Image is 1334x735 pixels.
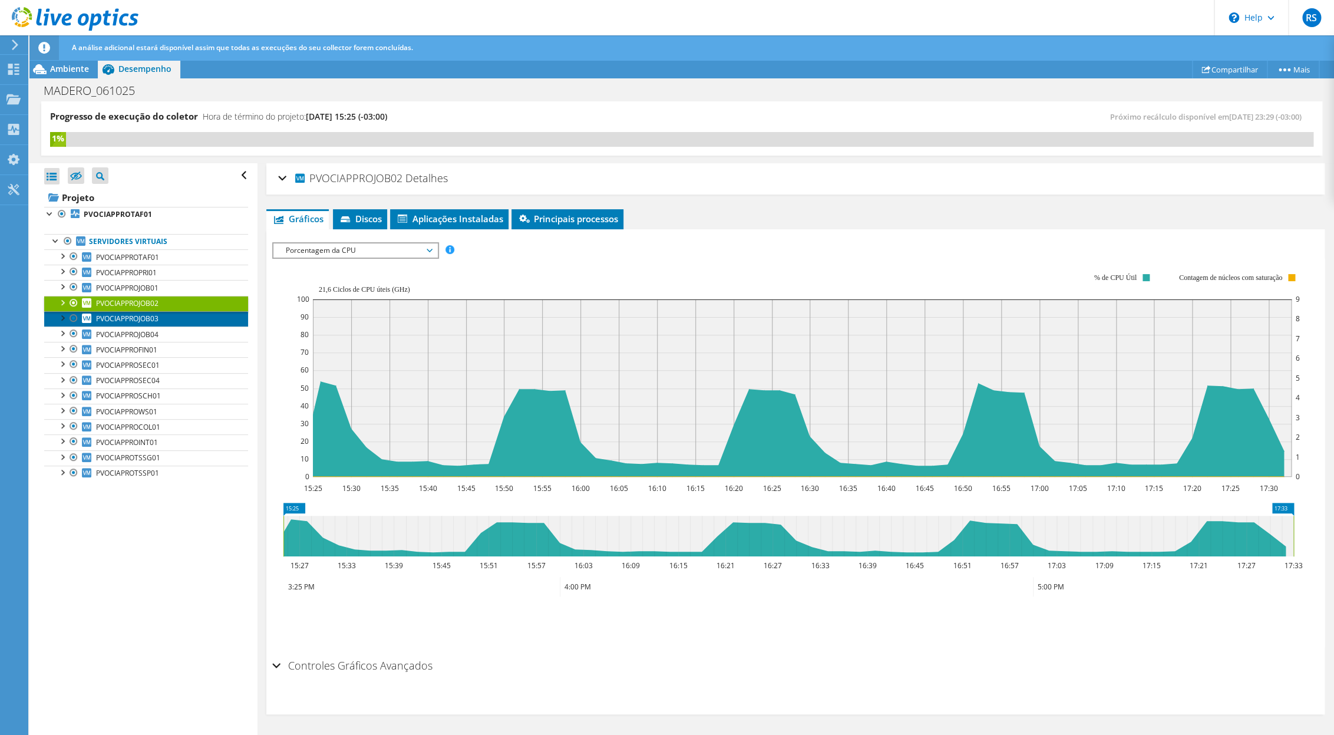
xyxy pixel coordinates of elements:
text: 16:33 [811,561,830,571]
text: 16:30 [801,483,819,493]
h1: MADERO_061025 [38,84,153,97]
text: 16:15 [669,561,688,571]
text: 80 [301,329,309,340]
text: 15:50 [495,483,513,493]
text: 15:35 [381,483,399,493]
text: 30 [301,418,309,429]
span: PVOCIAPPROSEC04 [96,375,160,385]
a: PVOCIAPPROJOB03 [44,311,248,327]
span: Desempenho [118,63,171,74]
text: 16:03 [574,561,593,571]
text: 16:10 [648,483,666,493]
span: Gráficos [272,213,323,225]
a: PVOCIAPPROSEC01 [44,357,248,373]
text: 17:33 [1285,561,1303,571]
a: PVOCIAPROTSSP01 [44,466,248,481]
a: PVOCIAPPROJOB01 [44,280,248,295]
text: 17:05 [1069,483,1087,493]
text: 16:25 [763,483,781,493]
text: 1 [1296,452,1300,462]
text: 15:25 [304,483,322,493]
text: 17:30 [1260,483,1278,493]
a: PVOCIAPPROCOL01 [44,419,248,434]
a: PVOCIAPPROSCH01 [44,388,248,404]
text: 16:00 [572,483,590,493]
text: 70 [301,347,309,357]
span: A análise adicional estará disponível assim que todas as execuções do seu collector forem concluí... [72,42,413,52]
text: 3 [1296,413,1300,423]
a: Compartilhar [1192,60,1267,78]
span: PVOCIAPPROJOB02 [293,171,402,184]
text: 16:20 [725,483,743,493]
a: PVOCIAPPROWS01 [44,404,248,419]
span: PVOCIAPPROJOB03 [96,314,159,324]
text: 15:51 [480,561,498,571]
text: 50 [301,383,309,393]
text: 17:21 [1190,561,1208,571]
text: 17:10 [1107,483,1125,493]
span: PVOCIAPROTSSP01 [96,468,159,478]
text: 17:20 [1183,483,1201,493]
text: 16:05 [610,483,628,493]
span: PVOCIAPPROJOB04 [96,329,159,340]
span: Aplicações Instaladas [396,213,503,225]
text: 15:45 [457,483,476,493]
text: 16:50 [954,483,972,493]
text: 17:27 [1237,561,1256,571]
span: PVOCIAPPROSCH01 [96,391,161,401]
div: 1% [50,132,66,145]
text: 16:09 [622,561,640,571]
text: 0 [305,472,309,482]
a: PVOCIAPROTSSG01 [44,450,248,466]
text: 60 [301,365,309,375]
a: PVOCIAPPROFIN01 [44,342,248,357]
text: 90 [301,312,309,322]
a: Mais [1267,60,1319,78]
span: Próximo recálculo disponível em [1110,111,1307,122]
span: PVOCIAPPROTAF01 [96,252,159,262]
text: 8 [1296,314,1300,324]
span: Porcentagem da CPU [279,243,431,258]
text: 7 [1296,334,1300,344]
span: PVOCIAPPROJOB02 [96,298,159,308]
text: 16:27 [764,561,782,571]
a: PVOCIAPPROJOB02 [44,296,248,311]
text: 16:55 [992,483,1011,493]
span: [DATE] 15:25 (-03:00) [306,111,387,122]
span: PVOCIAPROTSSG01 [96,453,160,463]
a: PVOCIAPPROJOB04 [44,327,248,342]
text: 9 [1296,294,1300,304]
text: 16:45 [916,483,934,493]
text: 17:09 [1095,561,1114,571]
span: PVOCIAPPROFIN01 [96,345,157,355]
text: 20 [301,436,309,446]
span: Detalhes [405,171,447,185]
text: 100 [297,294,309,304]
a: PVOCIAPPROINT01 [44,434,248,450]
text: 16:51 [953,561,972,571]
text: 17:00 [1031,483,1049,493]
text: Contagem de núcleos com saturação [1179,273,1282,282]
text: 17:25 [1221,483,1240,493]
text: 17:03 [1048,561,1066,571]
text: 15:33 [338,561,356,571]
span: Ambiente [50,63,89,74]
text: % de CPU Útil [1094,273,1137,282]
span: RS [1302,8,1321,27]
b: PVOCIAPPROTAF01 [84,209,152,219]
h2: Controles Gráficos Avançados [272,654,432,677]
text: 15:30 [342,483,361,493]
span: PVOCIAPPROWS01 [96,407,157,417]
text: 15:57 [527,561,546,571]
svg: \n [1229,12,1239,23]
text: 0 [1296,472,1300,482]
text: 17:15 [1145,483,1163,493]
text: 15:39 [385,561,403,571]
text: 40 [301,401,309,411]
span: PVOCIAPPROINT01 [96,437,158,447]
text: 21,6 Ciclos de CPU úteis (GHz) [319,285,410,294]
span: PVOCIAPPROPRI01 [96,268,157,278]
text: 16:45 [906,561,924,571]
text: 16:57 [1000,561,1019,571]
span: [DATE] 23:29 (-03:00) [1229,111,1302,122]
